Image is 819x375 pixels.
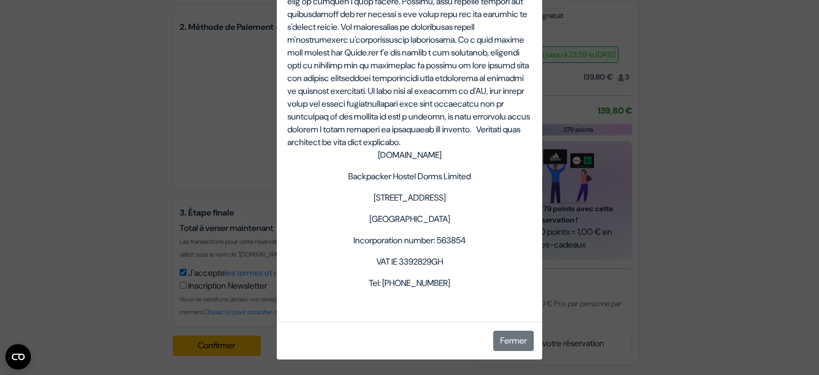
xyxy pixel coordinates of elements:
button: Fermer [493,331,534,351]
p: [GEOGRAPHIC_DATA] [287,213,532,226]
button: Ouvrir le widget CMP [5,344,31,370]
p: Backpacker Hostel Dorms Limited [287,170,532,183]
p: Incorporation number: 563854 [287,234,532,247]
p: VAT IE 3392829GH [287,256,532,268]
p: [DOMAIN_NAME] [287,149,532,162]
p: [STREET_ADDRESS] [287,192,532,204]
p: Tel: [PHONE_NUMBER] [287,277,532,290]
